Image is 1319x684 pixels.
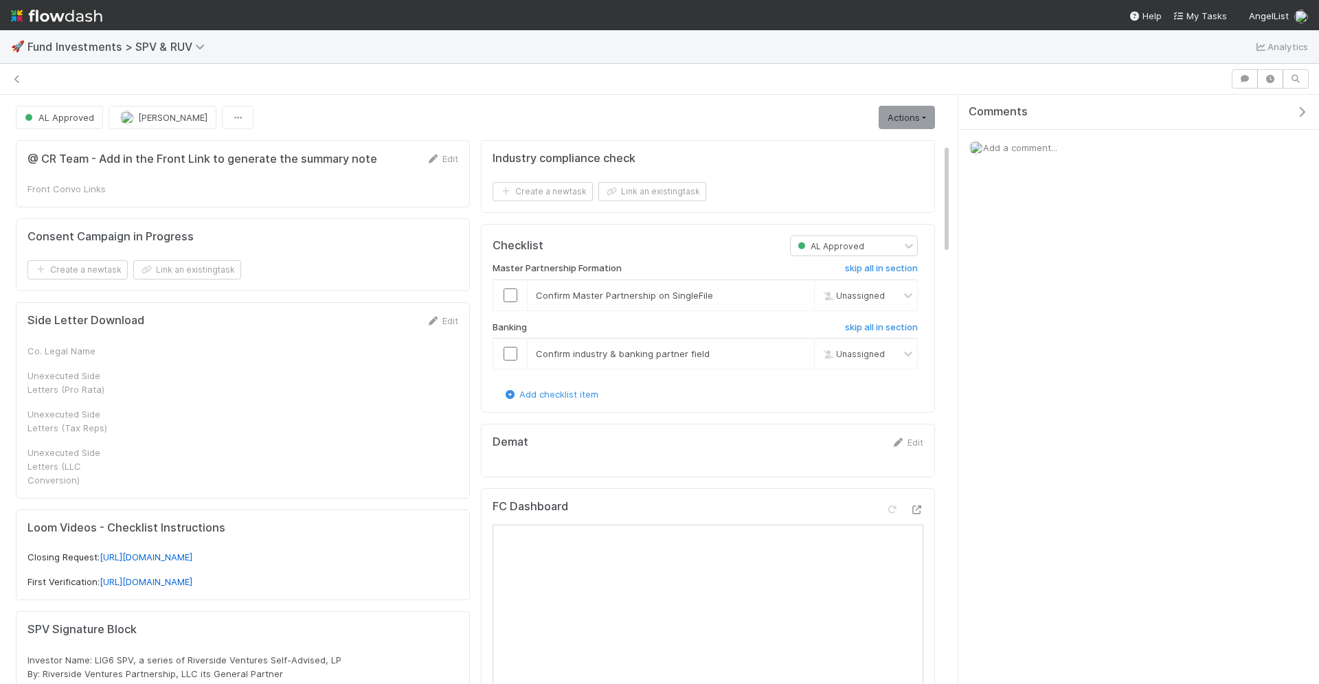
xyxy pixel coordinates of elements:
[845,322,918,339] a: skip all in section
[879,106,935,129] a: Actions
[27,152,377,166] h5: @ CR Team - Add in the Front Link to generate the summary note
[845,322,918,333] h6: skip all in section
[27,344,131,358] div: Co. Legal Name
[1294,10,1308,23] img: avatar_c597f508-4d28-4c7c-92e0-bd2d0d338f8e.png
[598,182,706,201] button: Link an existingtask
[16,106,103,129] button: AL Approved
[426,315,458,326] a: Edit
[27,521,458,535] h5: Loom Videos - Checklist Instructions
[27,407,131,435] div: Unexecuted Side Letters (Tax Reps)
[120,111,134,124] img: avatar_c597f508-4d28-4c7c-92e0-bd2d0d338f8e.png
[503,389,598,400] a: Add checklist item
[983,142,1057,153] span: Add a comment...
[22,112,94,123] span: AL Approved
[11,4,102,27] img: logo-inverted-e16ddd16eac7371096b0.svg
[27,182,131,196] div: Front Convo Links
[493,500,568,514] h5: FC Dashboard
[27,40,212,54] span: Fund Investments > SPV & RUV
[100,576,192,587] a: [URL][DOMAIN_NAME]
[493,239,543,253] h5: Checklist
[820,349,885,359] span: Unassigned
[133,260,241,280] button: Link an existingtask
[1173,9,1227,23] a: My Tasks
[426,153,458,164] a: Edit
[969,105,1028,119] span: Comments
[536,348,710,359] span: Confirm industry & banking partner field
[27,575,458,589] p: First Verification:
[1129,9,1162,23] div: Help
[493,435,528,449] h5: Demat
[1173,10,1227,21] span: My Tasks
[109,106,216,129] button: [PERSON_NAME]
[27,446,131,487] div: Unexecuted Side Letters (LLC Conversion)
[1254,38,1308,55] a: Analytics
[27,551,458,565] p: Closing Request:
[27,260,128,280] button: Create a newtask
[27,230,194,244] h5: Consent Campaign in Progress
[969,141,983,155] img: avatar_c597f508-4d28-4c7c-92e0-bd2d0d338f8e.png
[1249,10,1289,21] span: AngelList
[891,437,923,448] a: Edit
[536,290,713,301] span: Confirm Master Partnership on SingleFile
[27,369,131,396] div: Unexecuted Side Letters (Pro Rata)
[820,290,885,300] span: Unassigned
[795,241,864,251] span: AL Approved
[845,263,918,274] h6: skip all in section
[493,322,527,333] h6: Banking
[845,263,918,280] a: skip all in section
[493,263,622,274] h6: Master Partnership Formation
[493,182,593,201] button: Create a newtask
[27,623,458,637] h5: SPV Signature Block
[493,152,635,166] h5: Industry compliance check
[11,41,25,52] span: 🚀
[27,314,144,328] h5: Side Letter Download
[138,112,207,123] span: [PERSON_NAME]
[100,551,192,562] a: [URL][DOMAIN_NAME]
